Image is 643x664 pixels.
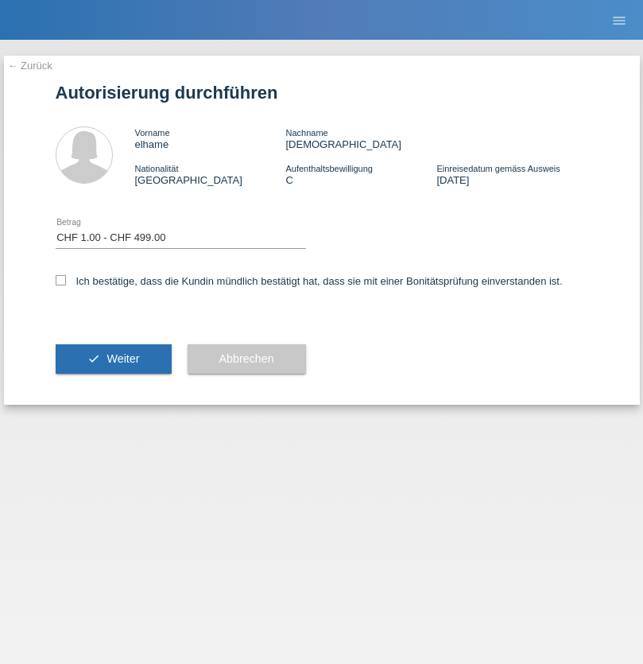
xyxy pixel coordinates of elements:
[611,13,627,29] i: menu
[87,352,100,365] i: check
[107,352,139,365] span: Weiter
[188,344,306,375] button: Abbrechen
[436,162,587,186] div: [DATE]
[285,162,436,186] div: C
[603,15,635,25] a: menu
[285,126,436,150] div: [DEMOGRAPHIC_DATA]
[56,344,172,375] button: check Weiter
[135,162,286,186] div: [GEOGRAPHIC_DATA]
[8,60,52,72] a: ← Zurück
[56,83,588,103] h1: Autorisierung durchführen
[135,164,179,173] span: Nationalität
[219,352,274,365] span: Abbrechen
[285,128,327,138] span: Nachname
[56,275,563,287] label: Ich bestätige, dass die Kundin mündlich bestätigt hat, dass sie mit einer Bonitätsprüfung einvers...
[436,164,560,173] span: Einreisedatum gemäss Ausweis
[135,126,286,150] div: elhame
[135,128,170,138] span: Vorname
[285,164,372,173] span: Aufenthaltsbewilligung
